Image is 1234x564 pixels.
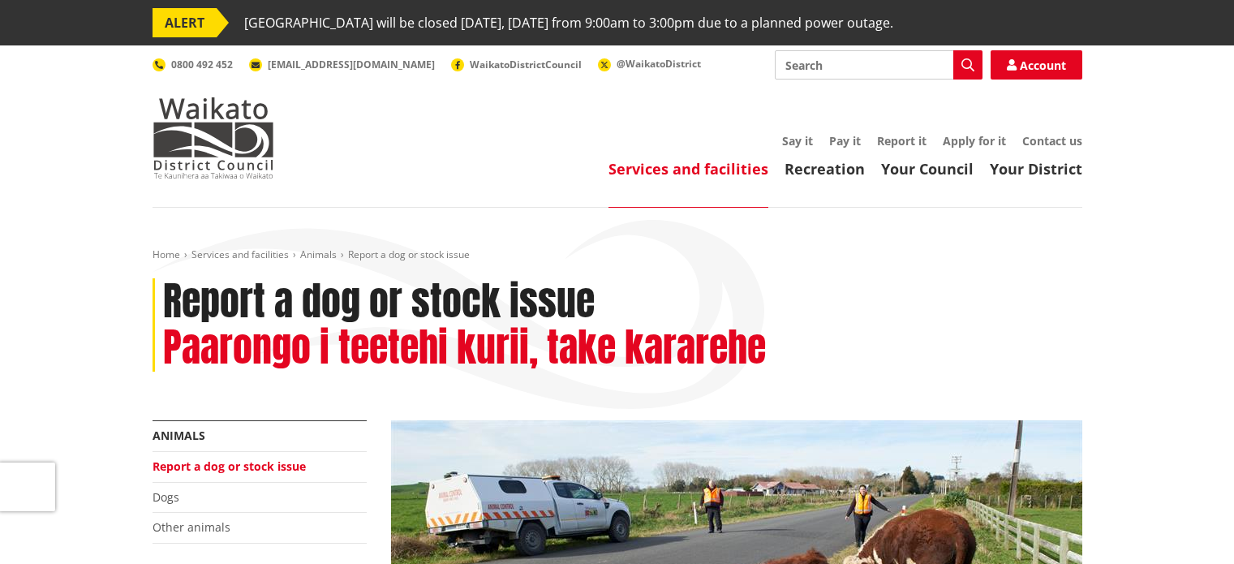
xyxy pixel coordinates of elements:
a: Home [153,248,180,261]
img: Waikato District Council - Te Kaunihera aa Takiwaa o Waikato [153,97,274,179]
span: @WaikatoDistrict [617,57,701,71]
h2: Paarongo i teetehi kurii, take kararehe [163,325,766,372]
span: [GEOGRAPHIC_DATA] will be closed [DATE], [DATE] from 9:00am to 3:00pm due to a planned power outage. [244,8,893,37]
span: Report a dog or stock issue [348,248,470,261]
a: Animals [153,428,205,443]
a: [EMAIL_ADDRESS][DOMAIN_NAME] [249,58,435,71]
a: Apply for it [943,133,1006,149]
a: Contact us [1022,133,1082,149]
a: Services and facilities [191,248,289,261]
span: WaikatoDistrictCouncil [470,58,582,71]
a: Recreation [785,159,865,179]
a: @WaikatoDistrict [598,57,701,71]
a: Report it [877,133,927,149]
a: Say it [782,133,813,149]
span: ALERT [153,8,217,37]
input: Search input [775,50,982,80]
a: Services and facilities [608,159,768,179]
a: 0800 492 452 [153,58,233,71]
span: [EMAIL_ADDRESS][DOMAIN_NAME] [268,58,435,71]
a: Your District [990,159,1082,179]
a: Pay it [829,133,861,149]
h1: Report a dog or stock issue [163,278,595,325]
a: WaikatoDistrictCouncil [451,58,582,71]
a: Account [991,50,1082,80]
nav: breadcrumb [153,248,1082,262]
a: Animals [300,248,337,261]
a: Dogs [153,489,179,505]
a: Report a dog or stock issue [153,459,306,474]
a: Other animals [153,519,230,535]
span: 0800 492 452 [171,58,233,71]
a: Your Council [881,159,974,179]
